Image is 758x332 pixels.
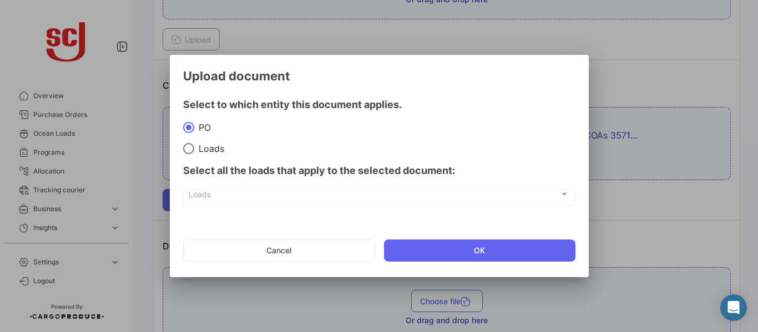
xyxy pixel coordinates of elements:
[189,192,559,201] span: Loads
[183,239,376,262] button: Cancel
[183,68,575,84] h3: Upload document
[183,97,575,113] h4: Select to which entity this document applies.
[384,239,575,262] button: OK
[720,294,747,321] div: Open Intercom Messenger
[183,163,575,178] h4: Select all the loads that apply to the selected document:
[194,143,224,154] span: Loads
[194,122,211,133] span: PO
